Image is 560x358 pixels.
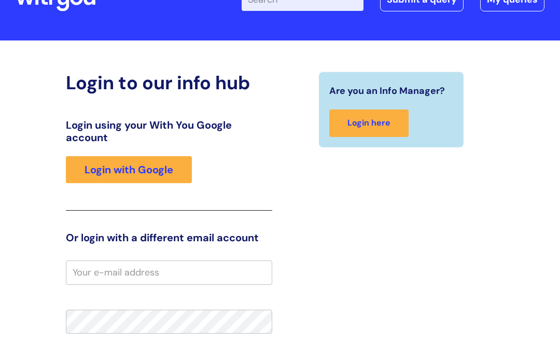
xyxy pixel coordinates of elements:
[66,157,192,184] a: Login with Google
[329,83,445,100] span: Are you an Info Manager?
[66,119,272,144] h3: Login using your With You Google account
[66,72,272,94] h2: Login to our info hub
[66,232,272,244] h3: Or login with a different email account
[66,261,272,285] input: Your e-mail address
[329,110,409,137] a: Login here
